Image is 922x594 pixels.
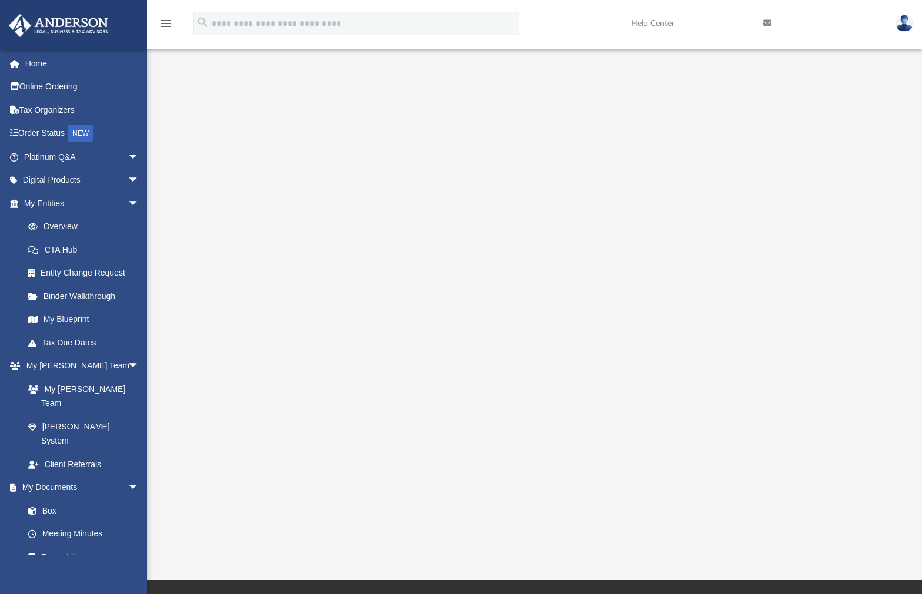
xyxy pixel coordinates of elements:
[8,98,157,122] a: Tax Organizers
[196,16,209,29] i: search
[16,284,157,308] a: Binder Walkthrough
[128,192,151,216] span: arrow_drop_down
[8,476,151,499] a: My Documentsarrow_drop_down
[16,261,157,285] a: Entity Change Request
[16,308,151,331] a: My Blueprint
[16,331,157,354] a: Tax Due Dates
[159,16,173,31] i: menu
[16,415,151,452] a: [PERSON_NAME] System
[16,238,157,261] a: CTA Hub
[8,52,157,75] a: Home
[896,15,913,32] img: User Pic
[16,215,157,239] a: Overview
[8,354,151,378] a: My [PERSON_NAME] Teamarrow_drop_down
[8,192,157,215] a: My Entitiesarrow_drop_down
[8,169,157,192] a: Digital Productsarrow_drop_down
[5,14,112,37] img: Anderson Advisors Platinum Portal
[159,22,173,31] a: menu
[16,499,145,522] a: Box
[16,452,151,476] a: Client Referrals
[128,476,151,500] span: arrow_drop_down
[16,377,145,415] a: My [PERSON_NAME] Team
[16,545,145,569] a: Forms Library
[128,169,151,193] span: arrow_drop_down
[128,145,151,169] span: arrow_drop_down
[8,75,157,99] a: Online Ordering
[16,522,151,546] a: Meeting Minutes
[128,354,151,378] span: arrow_drop_down
[68,125,93,142] div: NEW
[8,145,157,169] a: Platinum Q&Aarrow_drop_down
[8,122,157,146] a: Order StatusNEW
